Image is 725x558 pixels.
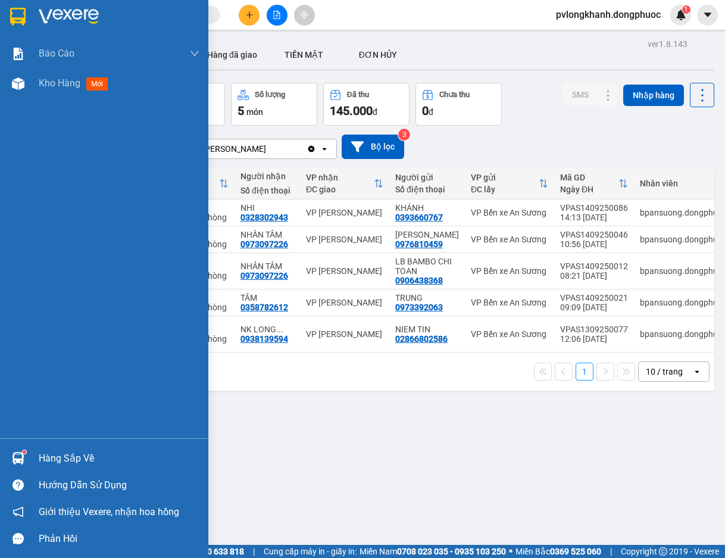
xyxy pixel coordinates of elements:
[237,104,244,118] span: 5
[255,91,285,99] div: Số lượng
[395,303,443,312] div: 0973392063
[560,261,628,271] div: VPAS1409250012
[23,450,26,454] sup: 1
[576,363,593,381] button: 1
[471,266,548,276] div: VP Bến xe An Sương
[320,144,329,154] svg: open
[306,298,383,307] div: VP [PERSON_NAME]
[359,50,397,60] span: ĐƠN HỦY
[240,325,294,334] div: NK LONG THUẬN
[562,84,598,105] button: SMS
[560,239,628,249] div: 10:56 [DATE]
[39,530,199,548] div: Phản hồi
[240,261,294,271] div: NHÂN TÂM
[306,185,374,194] div: ĐC giao
[395,185,459,194] div: Số điện thoại
[560,230,628,239] div: VPAS1409250046
[471,235,548,244] div: VP Bến xe An Sương
[560,334,628,344] div: 12:06 [DATE]
[465,168,554,199] th: Toggle SortBy
[323,83,410,126] button: Đã thu145.000đ
[659,547,667,556] span: copyright
[560,303,628,312] div: 09:09 [DATE]
[245,11,254,19] span: plus
[395,173,459,182] div: Người gửi
[12,77,24,90] img: warehouse-icon
[267,143,268,155] input: Selected VP Long Khánh.
[39,46,74,61] span: Báo cáo
[395,276,443,285] div: 0906438368
[300,168,389,199] th: Toggle SortBy
[231,83,317,126] button: Số lượng5món
[240,293,294,303] div: TÂM
[692,367,702,376] svg: open
[347,91,369,99] div: Đã thu
[395,203,459,213] div: KHÁNH
[306,173,374,182] div: VP nhận
[676,10,686,20] img: icon-new-feature
[307,144,316,154] svg: Clear value
[39,476,199,494] div: Hướng dẫn sử dụng
[422,104,429,118] span: 0
[560,325,628,334] div: VPAS1309250077
[560,185,618,194] div: Ngày ĐH
[373,107,377,117] span: đ
[395,293,459,303] div: TRUNG
[239,5,260,26] button: plus
[253,545,255,558] span: |
[560,271,628,280] div: 08:21 [DATE]
[285,50,323,60] span: TIỀN MẶT
[550,547,601,556] strong: 0369 525 060
[610,545,612,558] span: |
[471,173,539,182] div: VP gửi
[560,213,628,222] div: 14:13 [DATE]
[439,91,470,99] div: Chưa thu
[306,266,383,276] div: VP [PERSON_NAME]
[10,8,26,26] img: logo-vxr
[546,7,670,22] span: pvlongkhanh.dongphuoc
[415,83,502,126] button: Chưa thu0đ
[273,11,281,19] span: file-add
[471,208,548,217] div: VP Bến xe An Sương
[267,5,287,26] button: file-add
[12,506,24,518] span: notification
[306,329,383,339] div: VP [PERSON_NAME]
[240,334,288,344] div: 0938139594
[240,186,294,195] div: Số điện thoại
[306,208,383,217] div: VP [PERSON_NAME]
[395,239,443,249] div: 0976810459
[276,325,283,334] span: ...
[560,203,628,213] div: VPAS1409250086
[398,129,410,141] sup: 3
[240,172,294,181] div: Người nhận
[240,203,294,213] div: NHI
[12,533,24,544] span: message
[246,107,263,117] span: món
[471,329,548,339] div: VP Bến xe An Sương
[646,366,683,378] div: 10 / trang
[240,303,288,312] div: 0358782612
[306,235,383,244] div: VP [PERSON_NAME]
[39,450,199,467] div: Hàng sắp về
[471,185,539,194] div: ĐC lấy
[623,85,684,106] button: Nhập hàng
[682,5,690,14] sup: 1
[190,49,199,58] span: down
[395,257,459,276] div: LB BAMBO CHI TOAN
[684,5,688,14] span: 1
[342,135,404,159] button: Bộ lọc
[86,77,108,91] span: mới
[648,38,687,51] div: ver 1.8.143
[12,48,24,60] img: solution-icon
[560,173,618,182] div: Mã GD
[560,293,628,303] div: VPAS1409250021
[515,545,601,558] span: Miền Bắc
[395,325,459,334] div: NIEM TIN
[240,271,288,280] div: 0973097226
[330,104,373,118] span: 145.000
[395,213,443,222] div: 0393660767
[509,549,512,554] span: ⚪️
[702,10,713,20] span: caret-down
[39,77,80,89] span: Kho hàng
[360,545,506,558] span: Miền Nam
